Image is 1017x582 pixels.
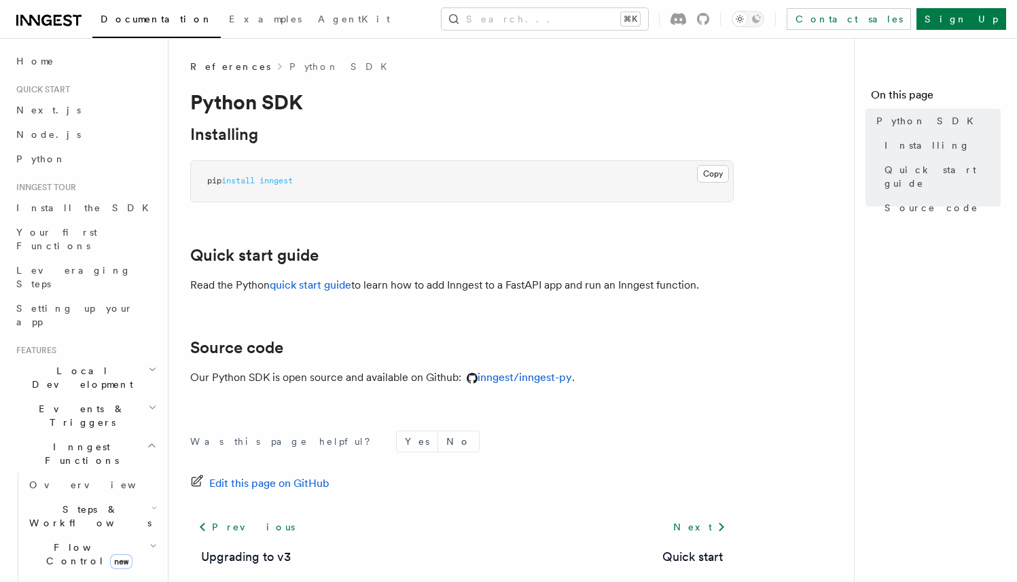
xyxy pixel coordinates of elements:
[11,364,148,391] span: Local Development
[221,4,310,37] a: Examples
[11,345,56,356] span: Features
[11,296,160,334] a: Setting up your app
[11,435,160,473] button: Inngest Functions
[11,84,70,95] span: Quick start
[438,431,479,452] button: No
[289,60,395,73] a: Python SDK
[221,176,255,185] span: install
[29,479,169,490] span: Overview
[190,276,734,295] p: Read the Python to learn how to add Inngest to a FastAPI app and run an Inngest function.
[24,473,160,497] a: Overview
[879,133,1001,158] a: Installing
[24,541,149,568] span: Flow Control
[665,515,734,539] a: Next
[442,8,648,30] button: Search...⌘K
[879,158,1001,196] a: Quick start guide
[16,227,97,251] span: Your first Functions
[876,114,982,128] span: Python SDK
[201,547,291,566] a: Upgrading to v3
[16,303,133,327] span: Setting up your app
[16,54,54,68] span: Home
[190,474,329,493] a: Edit this page on GitHub
[16,153,66,164] span: Python
[697,165,729,183] button: Copy
[110,554,132,569] span: new
[190,125,258,144] a: Installing
[190,435,380,448] p: Was this page helpful?
[11,220,160,258] a: Your first Functions
[209,474,329,493] span: Edit this page on GitHub
[916,8,1006,30] a: Sign Up
[621,12,640,26] kbd: ⌘K
[190,90,734,114] h1: Python SDK
[207,176,221,185] span: pip
[871,87,1001,109] h4: On this page
[16,105,81,115] span: Next.js
[260,176,293,185] span: inngest
[461,371,572,384] a: inngest/inngest-py
[11,402,148,429] span: Events & Triggers
[787,8,911,30] a: Contact sales
[11,397,160,435] button: Events & Triggers
[229,14,302,24] span: Examples
[24,497,160,535] button: Steps & Workflows
[24,535,160,573] button: Flow Controlnew
[11,49,160,73] a: Home
[270,278,351,291] a: quick start guide
[190,60,270,73] span: References
[16,265,131,289] span: Leveraging Steps
[190,515,302,539] a: Previous
[871,109,1001,133] a: Python SDK
[190,246,319,265] a: Quick start guide
[318,14,390,24] span: AgentKit
[24,503,151,530] span: Steps & Workflows
[11,359,160,397] button: Local Development
[16,202,157,213] span: Install the SDK
[885,201,978,215] span: Source code
[11,258,160,296] a: Leveraging Steps
[16,129,81,140] span: Node.js
[11,98,160,122] a: Next.js
[190,368,734,387] p: Our Python SDK is open source and available on Github: .
[101,14,213,24] span: Documentation
[879,196,1001,220] a: Source code
[885,163,1001,190] span: Quick start guide
[732,11,764,27] button: Toggle dark mode
[397,431,438,452] button: Yes
[92,4,221,38] a: Documentation
[662,547,723,566] a: Quick start
[190,338,283,357] a: Source code
[11,182,76,193] span: Inngest tour
[11,147,160,171] a: Python
[11,122,160,147] a: Node.js
[11,440,147,467] span: Inngest Functions
[310,4,398,37] a: AgentKit
[885,139,970,152] span: Installing
[11,196,160,220] a: Install the SDK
